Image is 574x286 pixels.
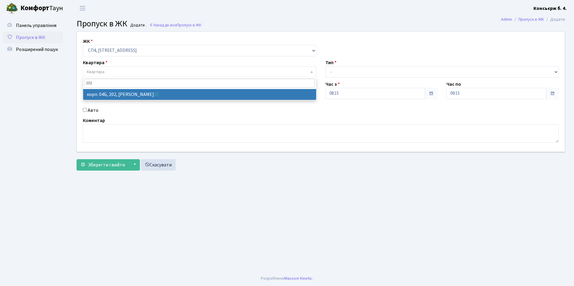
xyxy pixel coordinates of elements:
a: Admin [501,16,512,22]
a: Консьєрж б. 4. [533,5,567,12]
span: Зберегти і вийти [88,162,125,168]
label: Авто [88,107,98,114]
label: Час з [325,81,340,88]
a: Назад до всіхПропуск в ЖК [149,22,201,28]
a: Панель управління [3,19,63,31]
nav: breadcrumb [492,13,574,26]
button: Зберегти і вийти [77,159,129,171]
div: Розроблено . [261,275,313,282]
span: Таун [20,3,63,13]
label: Коментар [83,117,105,124]
label: Час по [446,81,461,88]
span: Пропуск в ЖК [177,22,201,28]
a: Скасувати [141,159,176,171]
label: Квартира [83,59,107,66]
span: Панель управління [16,22,56,29]
img: logo.png [6,2,18,14]
label: Тип [325,59,337,66]
span: Розширений пошук [16,46,58,53]
a: Розширений пошук [3,43,63,55]
a: Massive Kinetic [284,275,312,282]
label: ЖК [83,38,93,45]
button: Переключити навігацію [75,3,90,13]
b: Комфорт [20,3,49,13]
span: Квартира [87,69,104,75]
small: Додати . [129,23,147,28]
span: Пропуск в ЖК [77,18,127,30]
span: Пропуск в ЖК [16,34,45,41]
li: Додати [544,16,565,23]
a: Пропуск в ЖК [3,31,63,43]
a: Пропуск в ЖК [518,16,544,22]
li: корп. 04Б, 202, [PERSON_NAME] [83,89,316,100]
